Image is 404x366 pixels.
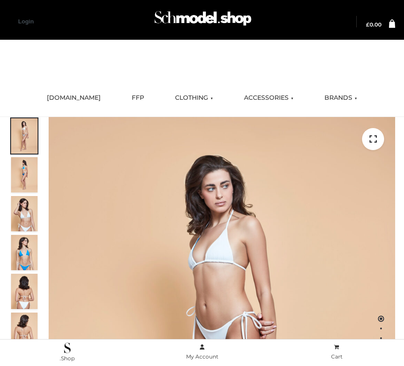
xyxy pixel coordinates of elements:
[318,88,364,108] a: BRANDS
[64,343,71,353] img: .Shop
[168,88,220,108] a: CLOTHING
[186,353,218,360] span: My Account
[152,5,254,36] img: Schmodel Admin 964
[11,274,38,309] img: ArielClassicBikiniTop_CloudNine_AzureSky_OW114ECO_7-scaled.jpg
[366,21,370,28] span: £
[40,88,107,108] a: [DOMAIN_NAME]
[135,342,270,362] a: My Account
[366,22,381,27] a: £0.00
[269,342,404,362] a: Cart
[60,355,75,362] span: .Shop
[150,8,254,36] a: Schmodel Admin 964
[11,157,38,192] img: ArielClassicBikiniTop_CloudNine_AzureSky_OW114ECO_2-scaled.jpg
[18,18,34,25] a: Login
[11,196,38,231] img: ArielClassicBikiniTop_CloudNine_AzureSky_OW114ECO_3-scaled.jpg
[331,353,343,360] span: Cart
[366,21,381,28] bdi: 0.00
[11,235,38,270] img: ArielClassicBikiniTop_CloudNine_AzureSky_OW114ECO_4-scaled.jpg
[11,118,38,154] img: ArielClassicBikiniTop_CloudNine_AzureSky_OW114ECO_1-scaled.jpg
[11,313,38,348] img: ArielClassicBikiniTop_CloudNine_AzureSky_OW114ECO_8-scaled.jpg
[237,88,300,108] a: ACCESSORIES
[125,88,151,108] a: FFP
